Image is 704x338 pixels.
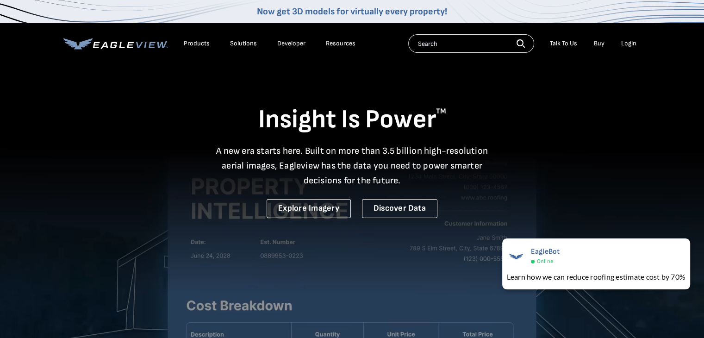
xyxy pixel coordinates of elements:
div: Solutions [230,39,257,48]
a: Discover Data [362,199,437,218]
sup: TM [436,107,446,116]
img: EagleBot [507,247,525,266]
div: Login [621,39,636,48]
div: Learn how we can reduce roofing estimate cost by 70% [507,271,685,282]
a: Now get 3D models for virtually every property! [257,6,447,17]
a: Buy [594,39,604,48]
span: Online [537,258,553,265]
div: Talk To Us [550,39,577,48]
input: Search [408,34,534,53]
a: Explore Imagery [267,199,351,218]
h1: Insight Is Power [63,104,641,136]
a: Developer [277,39,305,48]
p: A new era starts here. Built on more than 3.5 billion high-resolution aerial images, Eagleview ha... [211,144,494,188]
div: Resources [326,39,355,48]
span: EagleBot [531,247,560,256]
div: Products [184,39,210,48]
